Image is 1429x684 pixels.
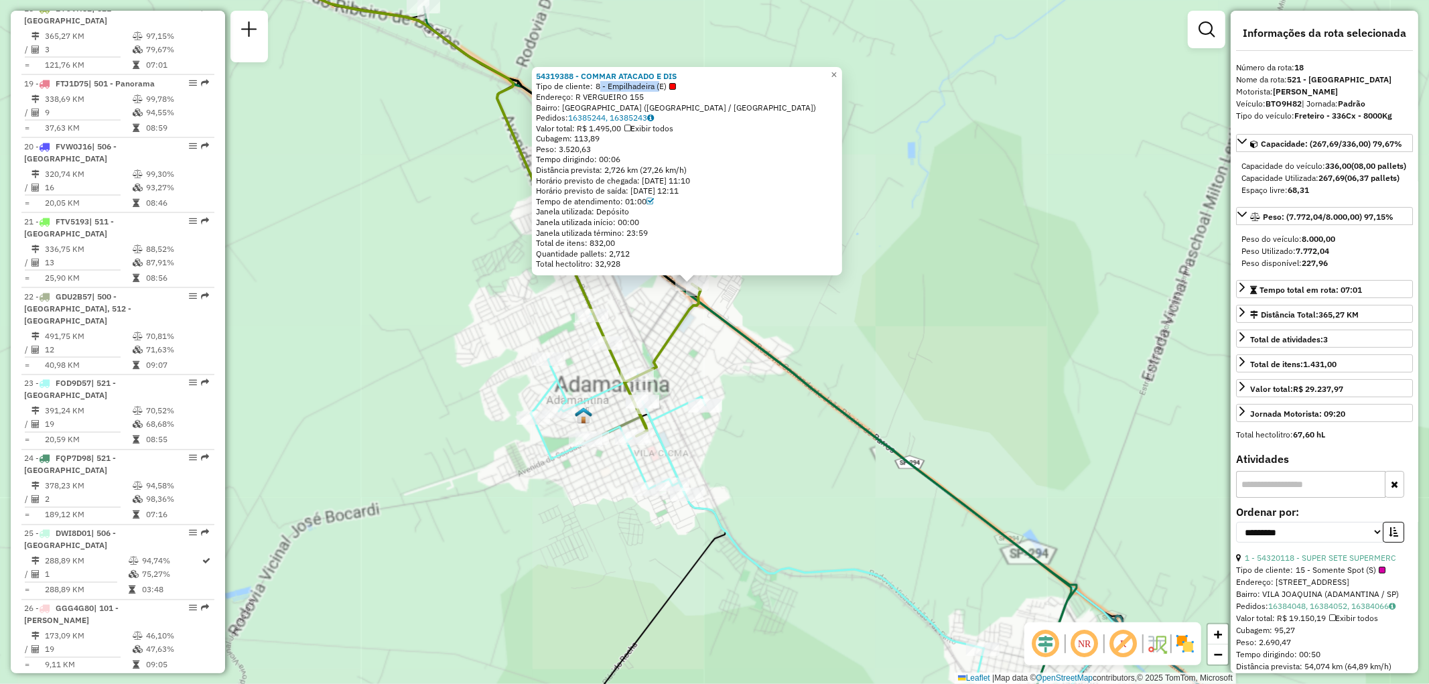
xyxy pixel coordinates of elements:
td: = [24,58,31,72]
span: 15 - Somente Spot (S) [1296,564,1385,576]
a: 16385244, 16385243 [568,113,654,123]
em: Rota exportada [201,529,209,537]
i: Total de Atividades [31,259,40,267]
i: Tempo total em rota [133,511,139,519]
i: Distância Total [31,245,40,253]
i: Total de Atividades [31,46,40,54]
span: 24 - [24,454,116,476]
div: Total hectolitro: [1236,429,1413,441]
i: % de utilização do peso [129,557,139,565]
strong: 7.772,04 [1296,246,1329,256]
div: Tempo dirigindo: 00:06 [536,154,838,165]
td: 09:05 [145,659,209,672]
i: % de utilização do peso [133,32,143,40]
div: Peso disponível: [1241,257,1408,269]
em: Rota exportada [201,79,209,87]
span: Total de atividades: [1250,334,1328,344]
span: Capacidade: (267,69/336,00) 79,67% [1261,139,1402,149]
div: Total hectolitro: 32,928 [536,259,838,269]
span: FQP7D98 [56,454,91,464]
span: Ocultar NR [1069,628,1101,660]
i: Observações [1389,602,1396,610]
strong: 68,31 [1288,185,1309,195]
strong: 1.431,00 [1303,359,1337,369]
strong: R$ 29.237,97 [1293,384,1343,394]
span: Peso: (7.772,04/8.000,00) 97,15% [1263,212,1393,222]
td: 75,27% [141,568,202,582]
td: 336,75 KM [44,243,132,256]
i: Total de Atividades [31,421,40,429]
td: = [24,271,31,285]
span: 21 - [24,216,114,238]
td: 40,98 KM [44,358,132,372]
i: Distância Total [31,332,40,340]
span: Cubagem: 95,27 [1236,625,1295,635]
span: | 521 - [GEOGRAPHIC_DATA] [24,3,117,25]
i: % de utilização do peso [133,632,143,640]
span: FOD9D57 [56,379,91,389]
span: | 511 - [GEOGRAPHIC_DATA] [24,216,114,238]
div: Pedidos: [536,113,838,123]
div: Tempo de atendimento: 01:00 [536,196,838,207]
i: % de utilização do peso [133,482,143,490]
span: − [1214,646,1223,663]
td: 09:07 [145,358,209,372]
a: Total de itens:1.431,00 [1236,354,1413,372]
td: 46,10% [145,630,209,643]
strong: 267,69 [1318,173,1345,183]
strong: [PERSON_NAME] [1273,86,1338,96]
div: Tipo de cliente: [1236,564,1413,576]
em: Opções [189,292,197,300]
i: Total de Atividades [31,346,40,354]
td: 08:46 [145,196,209,210]
i: Distância Total [31,557,40,565]
td: 08:55 [145,433,209,447]
strong: BTO9H82 [1266,98,1302,109]
td: = [24,433,31,447]
span: | 501 - Panorama [88,78,155,88]
a: 1 - 54320118 - SUPER SETE SUPERMERC [1245,553,1396,563]
td: 20,05 KM [44,196,132,210]
span: | Jornada: [1302,98,1365,109]
div: Tempo dirigindo: 00:50 [1236,648,1413,661]
i: Tempo total em rota [133,199,139,207]
i: Total de Atividades [31,571,40,579]
em: Opções [189,529,197,537]
span: | 101 - [PERSON_NAME] [24,604,119,626]
td: 491,75 KM [44,330,132,343]
td: 70,52% [145,405,209,418]
td: 3 [44,43,132,56]
a: OpenStreetMap [1036,673,1093,683]
span: 20 - [24,141,117,163]
strong: 336,00 [1325,161,1351,171]
a: Zoom in [1208,624,1228,644]
span: 22 - [24,291,131,326]
i: % de utilização da cubagem [133,109,143,117]
td: / [24,343,31,356]
div: Valor total: [1250,383,1343,395]
i: Distância Total [31,95,40,103]
span: Peso: 2.690,47 [1236,637,1291,647]
td: / [24,181,31,194]
a: Valor total:R$ 29.237,97 [1236,379,1413,397]
td: 9,11 KM [44,659,132,672]
td: 08:56 [145,271,209,285]
i: % de utilização do peso [133,332,143,340]
td: / [24,418,31,431]
i: % de utilização da cubagem [129,571,139,579]
div: Espaço livre: [1241,184,1408,196]
td: = [24,121,31,135]
td: = [24,196,31,210]
span: Peso do veículo: [1241,234,1335,244]
td: 98,36% [145,493,209,506]
td: = [24,584,31,597]
i: % de utilização do peso [133,95,143,103]
i: Total de Atividades [31,184,40,192]
i: Distância Total [31,170,40,178]
td: 25,90 KM [44,271,132,285]
div: Horário previsto de saída: [DATE] 12:11 [536,186,838,196]
i: % de utilização do peso [133,407,143,415]
em: Rota exportada [201,142,209,150]
td: 03:48 [141,584,202,597]
em: Rota exportada [201,292,209,300]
